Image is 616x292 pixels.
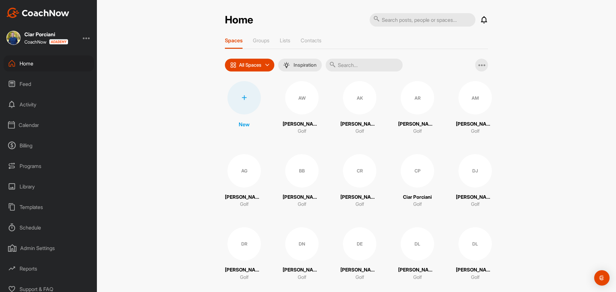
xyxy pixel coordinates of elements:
p: [PERSON_NAME] [340,121,379,128]
img: square_b4d54992daa58f12b60bc3814c733fd4.jpg [6,31,21,45]
p: Golf [240,274,249,281]
p: [PERSON_NAME] [456,266,494,274]
div: DE [343,227,376,261]
p: [PERSON_NAME] [225,266,263,274]
p: New [239,121,250,128]
p: Golf [298,201,306,208]
div: Calendar [4,117,94,133]
a: CR[PERSON_NAME]Golf [340,154,379,208]
p: Contacts [301,37,321,44]
div: Library [4,179,94,195]
div: AG [227,154,261,188]
div: Feed [4,76,94,92]
p: Golf [413,274,422,281]
p: Golf [355,201,364,208]
p: [PERSON_NAME] [456,194,494,201]
a: AR[PERSON_NAME]Golf [398,81,437,135]
div: DN [285,227,319,261]
a: DR[PERSON_NAME]Golf [225,227,263,281]
p: Lists [280,37,290,44]
a: AW[PERSON_NAME]Golf [283,81,321,135]
a: AK[PERSON_NAME]Golf [340,81,379,135]
p: [PERSON_NAME] [398,121,437,128]
a: DJ[PERSON_NAME]Golf [456,154,494,208]
p: [PERSON_NAME] [340,266,379,274]
p: Ciar Porciani [403,194,432,201]
p: [PERSON_NAME] [398,266,437,274]
div: AR [401,81,434,114]
div: Home [4,55,94,71]
a: DE[PERSON_NAME]Golf [340,227,379,281]
img: CoachNow [6,8,69,18]
a: DN[PERSON_NAME]Golf [283,227,321,281]
p: Golf [471,274,480,281]
p: Golf [298,274,306,281]
p: Groups [253,37,269,44]
p: [PERSON_NAME] [283,266,321,274]
p: Inspiration [294,63,317,68]
img: icon [230,62,236,68]
div: Billing [4,138,94,154]
div: Open Intercom Messenger [594,270,610,286]
p: Golf [355,128,364,135]
a: DL[PERSON_NAME]Golf [398,227,437,281]
a: BB[PERSON_NAME]Golf [283,154,321,208]
a: AM[PERSON_NAME]Golf [456,81,494,135]
div: AM [458,81,492,114]
div: CR [343,154,376,188]
p: Spaces [225,37,243,44]
input: Search... [326,59,403,71]
div: Activity [4,96,94,113]
div: AW [285,81,319,114]
div: Programs [4,158,94,174]
a: DL[PERSON_NAME]Golf [456,227,494,281]
p: Golf [471,128,480,135]
div: CoachNow [24,39,68,45]
div: Templates [4,199,94,215]
div: DJ [458,154,492,188]
p: Golf [413,128,422,135]
p: Golf [298,128,306,135]
div: Reports [4,261,94,277]
a: CPCiar PorcianiGolf [398,154,437,208]
div: Schedule [4,220,94,236]
p: [PERSON_NAME] [283,121,321,128]
p: [PERSON_NAME] [340,194,379,201]
div: DL [458,227,492,261]
p: [PERSON_NAME] [456,121,494,128]
p: [PERSON_NAME] [225,194,263,201]
div: DL [401,227,434,261]
div: Admin Settings [4,240,94,256]
div: DR [227,227,261,261]
p: Golf [471,201,480,208]
div: CP [401,154,434,188]
img: CoachNow acadmey [49,39,68,45]
p: All Spaces [239,63,261,68]
p: Golf [355,274,364,281]
div: Ciar Porciani [24,32,68,37]
p: Golf [240,201,249,208]
input: Search posts, people or spaces... [370,13,475,27]
div: BB [285,154,319,188]
a: AG[PERSON_NAME]Golf [225,154,263,208]
p: Golf [413,201,422,208]
p: [PERSON_NAME] [283,194,321,201]
h2: Home [225,14,253,26]
img: menuIcon [283,62,290,68]
div: AK [343,81,376,114]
